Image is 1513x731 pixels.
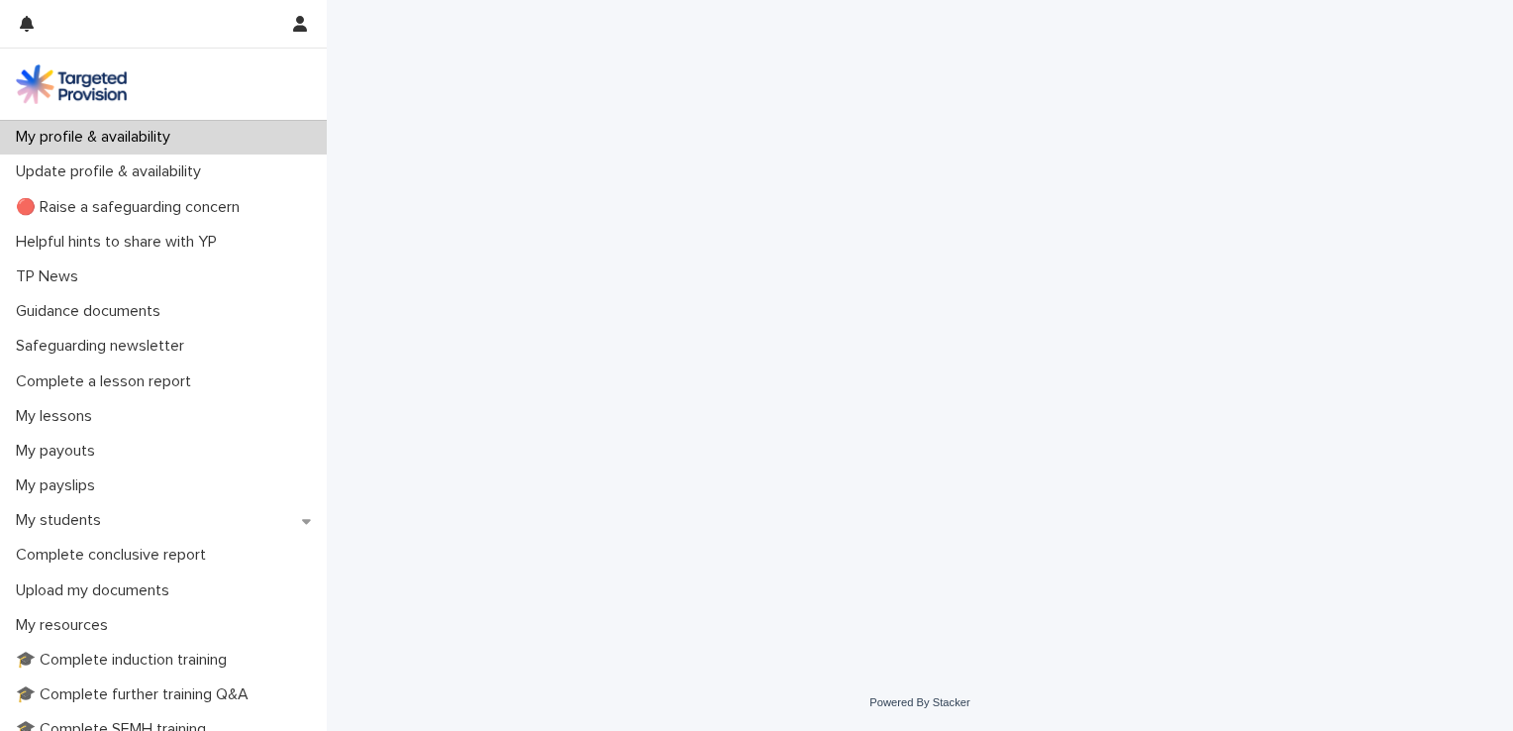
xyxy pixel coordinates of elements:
p: My payslips [8,476,111,495]
p: My payouts [8,442,111,461]
p: My resources [8,616,124,635]
p: My profile & availability [8,128,186,147]
p: 🔴 Raise a safeguarding concern [8,198,255,217]
p: Guidance documents [8,302,176,321]
p: 🎓 Complete further training Q&A [8,685,264,704]
p: 🎓 Complete induction training [8,651,243,670]
p: My lessons [8,407,108,426]
p: Upload my documents [8,581,185,600]
p: Complete a lesson report [8,372,207,391]
a: Powered By Stacker [869,696,969,708]
img: M5nRWzHhSzIhMunXDL62 [16,64,127,104]
p: Safeguarding newsletter [8,337,200,356]
p: Update profile & availability [8,162,217,181]
p: Complete conclusive report [8,546,222,565]
p: TP News [8,267,94,286]
p: Helpful hints to share with YP [8,233,233,252]
p: My students [8,511,117,530]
